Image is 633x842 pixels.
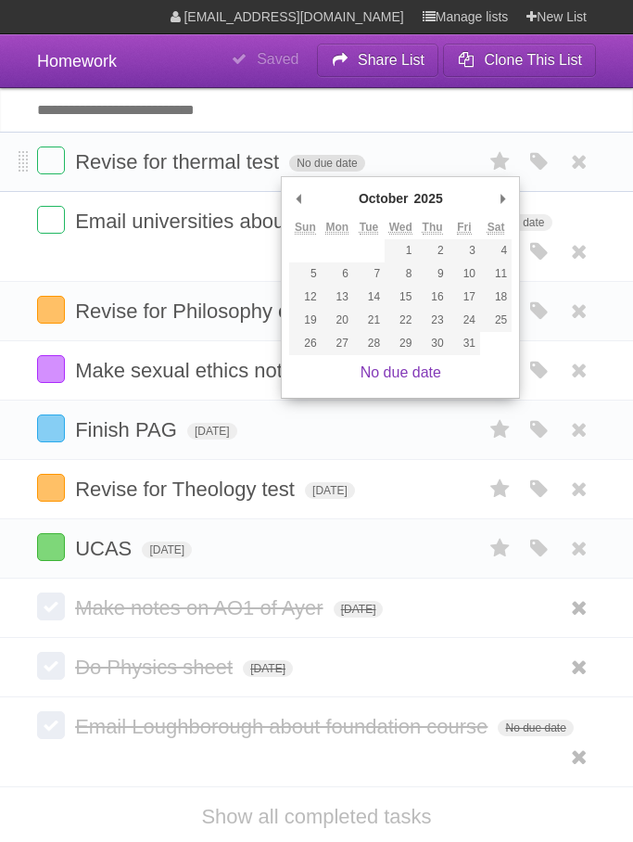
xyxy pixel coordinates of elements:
button: 16 [416,286,448,309]
button: 11 [480,262,512,286]
abbr: Saturday [487,221,505,235]
b: Share List [358,52,424,68]
div: 2025 [411,185,446,212]
span: Revise for Philosophy essay [75,300,335,323]
abbr: Monday [325,221,348,235]
label: Done [37,474,65,502]
button: 27 [322,332,353,355]
span: Email universities about Integrated Masters [75,210,471,233]
span: [DATE] [187,423,237,440]
b: Saved [257,51,298,67]
button: 15 [385,286,416,309]
button: 6 [322,262,353,286]
button: 3 [449,239,480,262]
label: Done [37,533,65,561]
button: 19 [289,309,321,332]
label: Done [37,415,65,442]
a: No due date [361,364,441,380]
div: October [356,185,411,212]
button: 25 [480,309,512,332]
button: Share List [317,44,439,77]
span: Make sexual ethics notes [75,359,309,382]
label: Star task [483,415,518,445]
abbr: Sunday [295,221,316,235]
button: 8 [385,262,416,286]
button: 29 [385,332,416,355]
span: Email Loughborough about foundation course [75,715,492,738]
button: 22 [385,309,416,332]
span: Revise for thermal test [75,150,284,173]
abbr: Thursday [423,221,443,235]
button: 20 [322,309,353,332]
a: Show all completed tasks [201,805,431,828]
button: 31 [449,332,480,355]
abbr: Wednesday [389,221,412,235]
button: Next Month [493,185,512,212]
span: UCAS [75,537,136,560]
button: 9 [416,262,448,286]
abbr: Tuesday [360,221,378,235]
button: 5 [289,262,321,286]
abbr: Friday [457,221,471,235]
span: No due date [289,155,364,172]
label: Star task [483,147,518,177]
button: 10 [449,262,480,286]
span: Do Physics sheet [75,656,237,679]
label: Done [37,296,65,324]
button: 7 [353,262,385,286]
button: 28 [353,332,385,355]
label: Star task [483,474,518,504]
button: 26 [289,332,321,355]
label: Done [37,206,65,234]
button: 21 [353,309,385,332]
button: 23 [416,309,448,332]
label: Done [37,652,65,680]
label: Done [37,355,65,383]
button: 30 [416,332,448,355]
label: Star task [483,533,518,564]
b: Clone This List [484,52,582,68]
button: Clone This List [443,44,596,77]
span: No due date [498,720,573,736]
button: 24 [449,309,480,332]
span: [DATE] [334,601,384,618]
button: 4 [480,239,512,262]
span: Finish PAG [75,418,182,441]
label: Done [37,711,65,739]
span: [DATE] [243,660,293,677]
button: 17 [449,286,480,309]
button: 18 [480,286,512,309]
button: 2 [416,239,448,262]
button: 14 [353,286,385,309]
button: 12 [289,286,321,309]
label: Done [37,147,65,174]
span: Homework [37,52,117,70]
button: 1 [385,239,416,262]
span: [DATE] [142,542,192,558]
span: [DATE] [305,482,355,499]
span: Make notes on AO1 of Ayer [75,596,327,619]
button: 13 [322,286,353,309]
span: Revise for Theology test [75,478,299,501]
button: Previous Month [289,185,308,212]
label: Done [37,593,65,620]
